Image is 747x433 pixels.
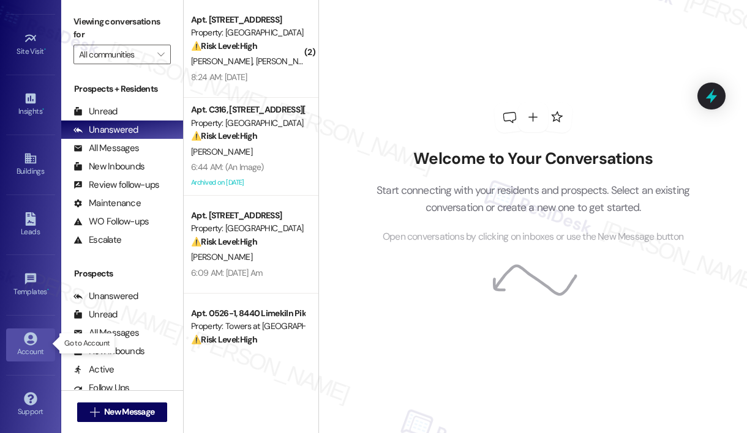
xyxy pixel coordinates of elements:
[6,209,55,242] a: Leads
[190,175,306,190] div: Archived on [DATE]
[191,146,252,157] span: [PERSON_NAME]
[358,182,708,216] p: Start connecting with your residents and prospects. Select an existing conversation or create a n...
[47,286,49,294] span: •
[61,83,183,95] div: Prospects + Residents
[191,161,264,172] div: 6:44 AM: (An Image)
[73,382,130,394] div: Follow Ups
[191,209,304,222] div: Apt. [STREET_ADDRESS]
[191,320,304,333] div: Property: Towers at [GEOGRAPHIC_DATA]
[79,45,151,64] input: All communities
[256,56,317,67] span: [PERSON_NAME]
[191,117,304,130] div: Property: [GEOGRAPHIC_DATA]
[191,307,304,320] div: Apt. 0526-1, 8440 Limekiln Pike
[191,72,247,83] div: 8:24 AM: [DATE]
[73,308,118,321] div: Unread
[77,402,168,422] button: New Message
[73,327,139,339] div: All Messages
[73,124,138,136] div: Unanswered
[191,334,257,345] strong: ⚠️ Risk Level: High
[73,290,138,303] div: Unanswered
[157,50,164,59] i: 
[6,88,55,121] a: Insights •
[73,179,159,191] div: Review follow-ups
[6,388,55,421] a: Support
[6,328,55,361] a: Account
[104,405,154,418] span: New Message
[6,28,55,61] a: Site Visit •
[191,13,304,26] div: Apt. [STREET_ADDRESS]
[6,148,55,181] a: Buildings
[44,45,46,54] span: •
[73,215,149,228] div: WO Follow-ups
[358,149,708,169] h2: Welcome to Your Conversations
[191,56,256,67] span: [PERSON_NAME]
[191,222,304,235] div: Property: [GEOGRAPHIC_DATA]
[73,363,114,376] div: Active
[73,142,139,155] div: All Messages
[191,40,257,51] strong: ⚠️ Risk Level: High
[383,229,683,245] span: Open conversations by clicking on inboxes or use the New Message button
[73,197,141,210] div: Maintenance
[191,236,257,247] strong: ⚠️ Risk Level: High
[191,26,304,39] div: Property: [GEOGRAPHIC_DATA]
[191,103,304,116] div: Apt. C316, [STREET_ADDRESS][PERSON_NAME]
[191,267,262,278] div: 6:09 AM: [DATE] Am
[191,251,252,262] span: [PERSON_NAME]
[73,234,121,246] div: Escalate
[90,407,99,417] i: 
[6,268,55,302] a: Templates •
[61,267,183,280] div: Prospects
[191,130,257,141] strong: ⚠️ Risk Level: High
[73,160,145,173] div: New Inbounds
[73,12,171,45] label: Viewing conversations for
[42,105,44,114] span: •
[73,105,118,118] div: Unread
[64,338,110,349] p: Go to Account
